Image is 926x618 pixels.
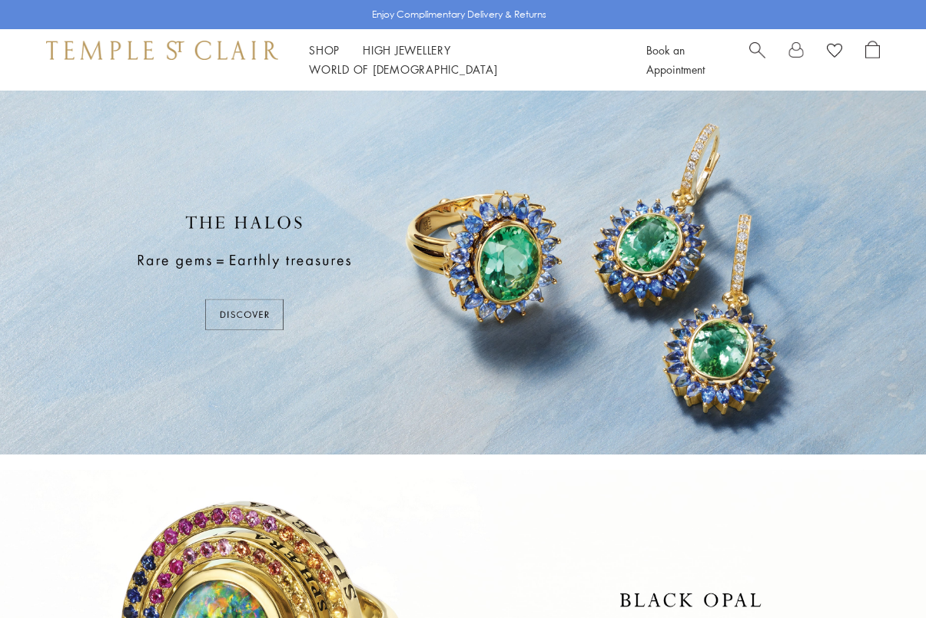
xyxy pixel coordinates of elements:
[309,61,497,77] a: World of [DEMOGRAPHIC_DATA]World of [DEMOGRAPHIC_DATA]
[827,41,842,64] a: View Wishlist
[46,41,278,59] img: Temple St. Clair
[865,41,880,79] a: Open Shopping Bag
[749,41,765,79] a: Search
[363,42,451,58] a: High JewelleryHigh Jewellery
[309,42,340,58] a: ShopShop
[372,7,546,22] p: Enjoy Complimentary Delivery & Returns
[849,546,911,603] iframe: Gorgias live chat messenger
[309,41,612,79] nav: Main navigation
[646,42,705,77] a: Book an Appointment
